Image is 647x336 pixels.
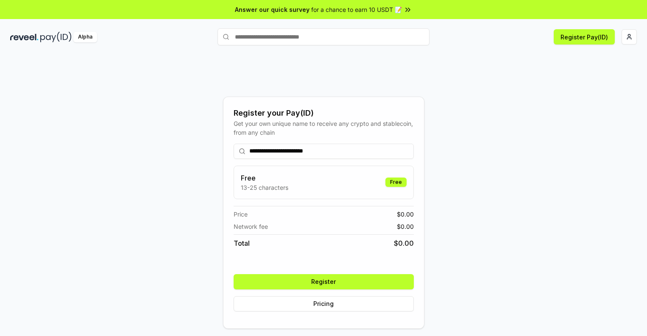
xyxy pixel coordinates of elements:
[554,29,615,44] button: Register Pay(ID)
[385,178,407,187] div: Free
[10,32,39,42] img: reveel_dark
[234,296,414,311] button: Pricing
[241,173,288,183] h3: Free
[235,5,310,14] span: Answer our quick survey
[234,107,414,119] div: Register your Pay(ID)
[234,274,414,289] button: Register
[234,222,268,231] span: Network fee
[40,32,72,42] img: pay_id
[241,183,288,192] p: 13-25 characters
[234,238,250,248] span: Total
[397,210,414,219] span: $ 0.00
[394,238,414,248] span: $ 0.00
[397,222,414,231] span: $ 0.00
[73,32,97,42] div: Alpha
[311,5,402,14] span: for a chance to earn 10 USDT 📝
[234,210,248,219] span: Price
[234,119,414,137] div: Get your own unique name to receive any crypto and stablecoin, from any chain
